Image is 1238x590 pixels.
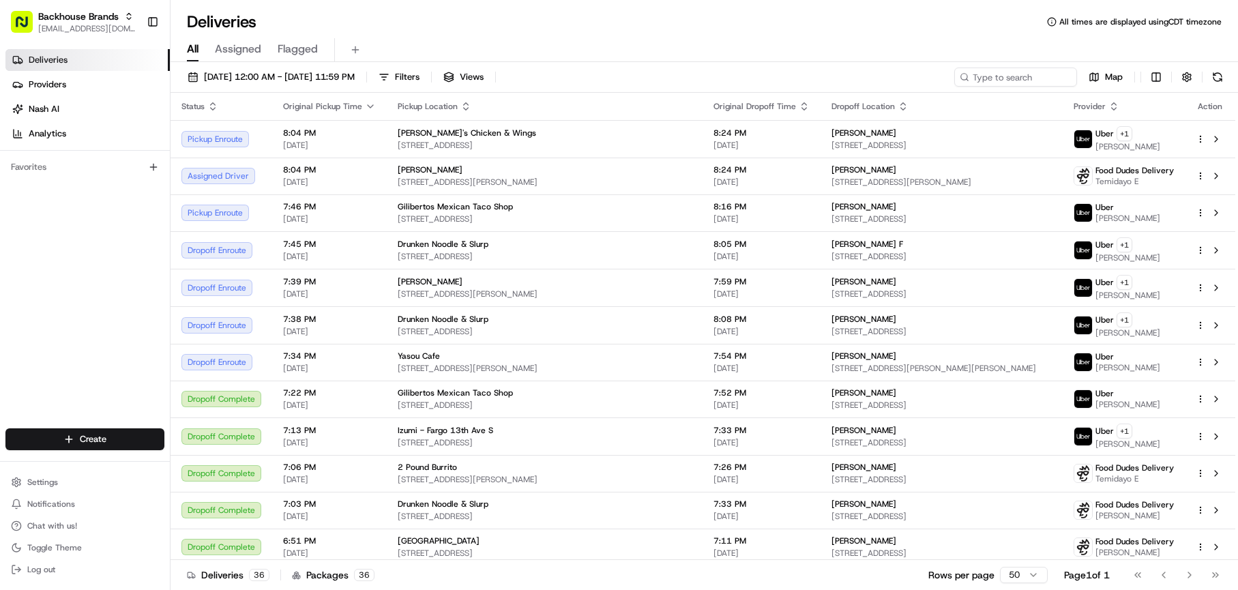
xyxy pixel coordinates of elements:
[5,495,164,514] button: Notifications
[27,542,82,553] span: Toggle Theme
[713,140,810,151] span: [DATE]
[1095,499,1174,510] span: Food Dudes Delivery
[437,68,490,87] button: Views
[38,10,119,23] button: Backhouse Brands
[398,164,462,175] span: [PERSON_NAME]
[713,351,810,362] span: 7:54 PM
[283,128,376,138] span: 8:04 PM
[398,326,692,337] span: [STREET_ADDRESS]
[27,477,58,488] span: Settings
[283,101,362,112] span: Original Pickup Time
[398,140,692,151] span: [STREET_ADDRESS]
[713,400,810,411] span: [DATE]
[831,213,1052,224] span: [STREET_ADDRESS]
[831,164,896,175] span: [PERSON_NAME]
[1074,204,1092,222] img: uber-new-logo.jpeg
[831,101,895,112] span: Dropoff Location
[1074,538,1092,556] img: food_dudes.png
[398,387,513,398] span: Gilibertos Mexican Taco Shop
[29,128,66,140] span: Analytics
[1095,426,1114,437] span: Uber
[831,462,896,473] span: [PERSON_NAME]
[831,437,1052,448] span: [STREET_ADDRESS]
[283,164,376,175] span: 8:04 PM
[283,363,376,374] span: [DATE]
[831,548,1052,559] span: [STREET_ADDRESS]
[831,387,896,398] span: [PERSON_NAME]
[29,78,66,91] span: Providers
[283,251,376,262] span: [DATE]
[1117,237,1132,252] button: +1
[187,568,269,582] div: Deliveries
[187,11,256,33] h1: Deliveries
[1196,101,1224,112] div: Action
[398,314,488,325] span: Drunken Noodle & Slurp
[1095,547,1174,558] span: [PERSON_NAME]
[398,499,488,510] span: Drunken Noodle & Slurp
[1095,213,1160,224] span: [PERSON_NAME]
[713,474,810,485] span: [DATE]
[713,164,810,175] span: 8:24 PM
[831,201,896,212] span: [PERSON_NAME]
[398,363,692,374] span: [STREET_ADDRESS][PERSON_NAME]
[713,462,810,473] span: 7:26 PM
[713,387,810,398] span: 7:52 PM
[1117,424,1132,439] button: +1
[372,68,426,87] button: Filters
[398,400,692,411] span: [STREET_ADDRESS]
[398,101,458,112] span: Pickup Location
[831,239,903,250] span: [PERSON_NAME] F
[80,433,106,445] span: Create
[713,326,810,337] span: [DATE]
[283,289,376,299] span: [DATE]
[283,425,376,436] span: 7:13 PM
[1074,279,1092,297] img: uber-new-logo.jpeg
[1105,71,1123,83] span: Map
[713,314,810,325] span: 8:08 PM
[1095,202,1114,213] span: Uber
[713,289,810,299] span: [DATE]
[713,177,810,188] span: [DATE]
[831,511,1052,522] span: [STREET_ADDRESS]
[713,548,810,559] span: [DATE]
[398,213,692,224] span: [STREET_ADDRESS]
[29,54,68,66] span: Deliveries
[1095,290,1160,301] span: [PERSON_NAME]
[1095,388,1114,399] span: Uber
[398,474,692,485] span: [STREET_ADDRESS][PERSON_NAME]
[5,98,170,120] a: Nash AI
[1095,252,1160,263] span: [PERSON_NAME]
[1095,510,1174,521] span: [PERSON_NAME]
[831,400,1052,411] span: [STREET_ADDRESS]
[187,41,198,57] span: All
[27,499,75,510] span: Notifications
[1095,362,1160,373] span: [PERSON_NAME]
[283,499,376,510] span: 7:03 PM
[1074,241,1092,259] img: uber-new-logo.jpeg
[398,201,513,212] span: Gilibertos Mexican Taco Shop
[1117,275,1132,290] button: +1
[1095,128,1114,139] span: Uber
[5,5,141,38] button: Backhouse Brands[EMAIL_ADDRESS][DOMAIN_NAME]
[1095,165,1174,176] span: Food Dudes Delivery
[38,23,136,34] button: [EMAIL_ADDRESS][DOMAIN_NAME]
[5,156,164,178] div: Favorites
[1074,353,1092,371] img: uber-new-logo.jpeg
[398,289,692,299] span: [STREET_ADDRESS][PERSON_NAME]
[1095,536,1174,547] span: Food Dudes Delivery
[1095,277,1114,288] span: Uber
[831,289,1052,299] span: [STREET_ADDRESS]
[1082,68,1129,87] button: Map
[1074,316,1092,334] img: uber-new-logo.jpeg
[398,462,457,473] span: 2 Pound Burrito
[831,363,1052,374] span: [STREET_ADDRESS][PERSON_NAME][PERSON_NAME]
[713,239,810,250] span: 8:05 PM
[283,326,376,337] span: [DATE]
[283,400,376,411] span: [DATE]
[831,276,896,287] span: [PERSON_NAME]
[831,177,1052,188] span: [STREET_ADDRESS][PERSON_NAME]
[283,177,376,188] span: [DATE]
[1074,390,1092,408] img: uber-new-logo.jpeg
[831,251,1052,262] span: [STREET_ADDRESS]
